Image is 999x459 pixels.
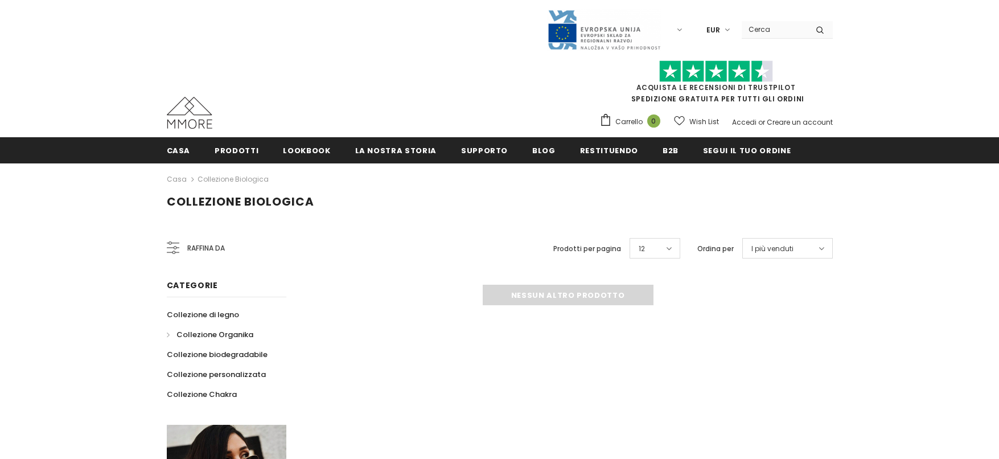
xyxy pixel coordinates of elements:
a: Lookbook [283,137,330,163]
span: SPEDIZIONE GRATUITA PER TUTTI GLI ORDINI [599,65,833,104]
a: Restituendo [580,137,638,163]
a: Blog [532,137,556,163]
a: Collezione biodegradabile [167,345,268,364]
a: Collezione biologica [198,174,269,184]
a: Collezione di legno [167,305,239,325]
a: Casa [167,173,187,186]
span: Collezione di legno [167,309,239,320]
a: Segui il tuo ordine [703,137,791,163]
span: EUR [706,24,720,36]
span: supporto [461,145,508,156]
span: or [758,117,765,127]
span: Collezione biologica [167,194,314,210]
a: Carrello 0 [599,113,666,130]
label: Ordina per [697,243,734,255]
a: B2B [663,137,679,163]
span: 0 [647,114,660,128]
a: Casa [167,137,191,163]
img: Javni Razpis [547,9,661,51]
span: Collezione Chakra [167,389,237,400]
span: I più venduti [751,243,794,255]
span: Lookbook [283,145,330,156]
a: Accedi [732,117,757,127]
span: Carrello [615,116,643,128]
input: Search Site [742,21,807,38]
a: Prodotti [215,137,258,163]
img: Fidati di Pilot Stars [659,60,773,83]
span: Wish List [689,116,719,128]
span: Prodotti [215,145,258,156]
span: Categorie [167,280,218,291]
span: Raffina da [187,242,225,255]
span: La nostra storia [355,145,437,156]
span: B2B [663,145,679,156]
a: supporto [461,137,508,163]
a: Collezione Chakra [167,384,237,404]
span: Collezione biodegradabile [167,349,268,360]
span: Casa [167,145,191,156]
span: Collezione personalizzata [167,369,266,380]
span: 12 [639,243,645,255]
span: Blog [532,145,556,156]
span: Restituendo [580,145,638,156]
a: Creare un account [767,117,833,127]
a: Acquista le recensioni di TrustPilot [636,83,796,92]
a: Collezione personalizzata [167,364,266,384]
a: Collezione Organika [167,325,253,345]
a: Wish List [674,112,719,132]
span: Segui il tuo ordine [703,145,791,156]
a: Javni Razpis [547,24,661,34]
img: Casi MMORE [167,97,212,129]
label: Prodotti per pagina [553,243,621,255]
span: Collezione Organika [176,329,253,340]
a: La nostra storia [355,137,437,163]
